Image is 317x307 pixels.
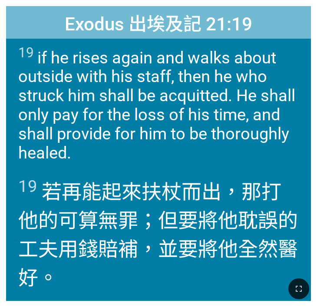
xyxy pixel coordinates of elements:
wh5352: ；但要將他耽誤的工夫 [18,209,298,290]
span: Exodus 出埃及記 21:19 [65,9,252,36]
wh5414: ，並要將他全然 [18,238,298,290]
wh7674: 用錢賠補 [18,238,298,290]
span: 若再能起來 [18,176,298,290]
sup: 19 [18,176,37,196]
sup: 19 [18,45,34,61]
wh7495: 。 [38,266,58,290]
wh5221: 他的可算無罪 [18,209,298,290]
span: if he rises again and walks about outside with his staff, then he who struck him shall be acquitt... [18,45,298,163]
wh6965: 扶杖 [18,180,298,290]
